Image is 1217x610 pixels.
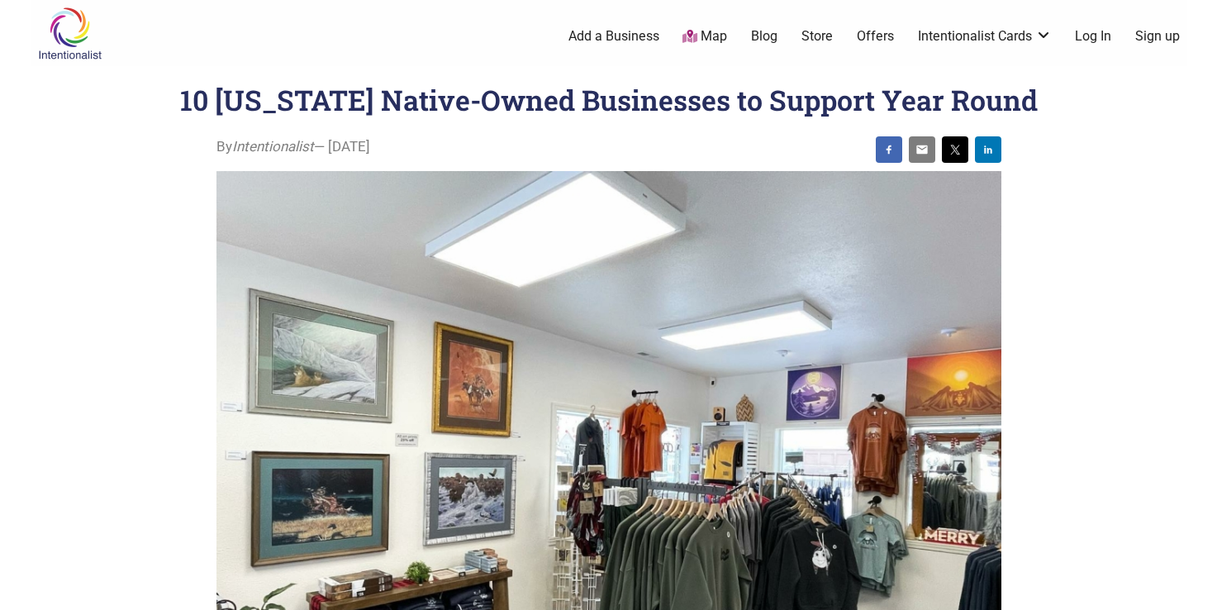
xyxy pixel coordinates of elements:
[801,27,833,45] a: Store
[216,136,370,158] span: By — [DATE]
[882,143,896,156] img: facebook sharing button
[751,27,777,45] a: Blog
[232,138,314,155] i: Intentionalist
[982,143,995,156] img: linkedin sharing button
[918,27,1052,45] a: Intentionalist Cards
[915,143,929,156] img: email sharing button
[31,7,109,60] img: Intentionalist
[857,27,894,45] a: Offers
[948,143,962,156] img: twitter sharing button
[180,81,1038,118] h1: 10 [US_STATE] Native-Owned Businesses to Support Year Round
[1135,27,1180,45] a: Sign up
[1075,27,1111,45] a: Log In
[568,27,659,45] a: Add a Business
[682,27,727,46] a: Map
